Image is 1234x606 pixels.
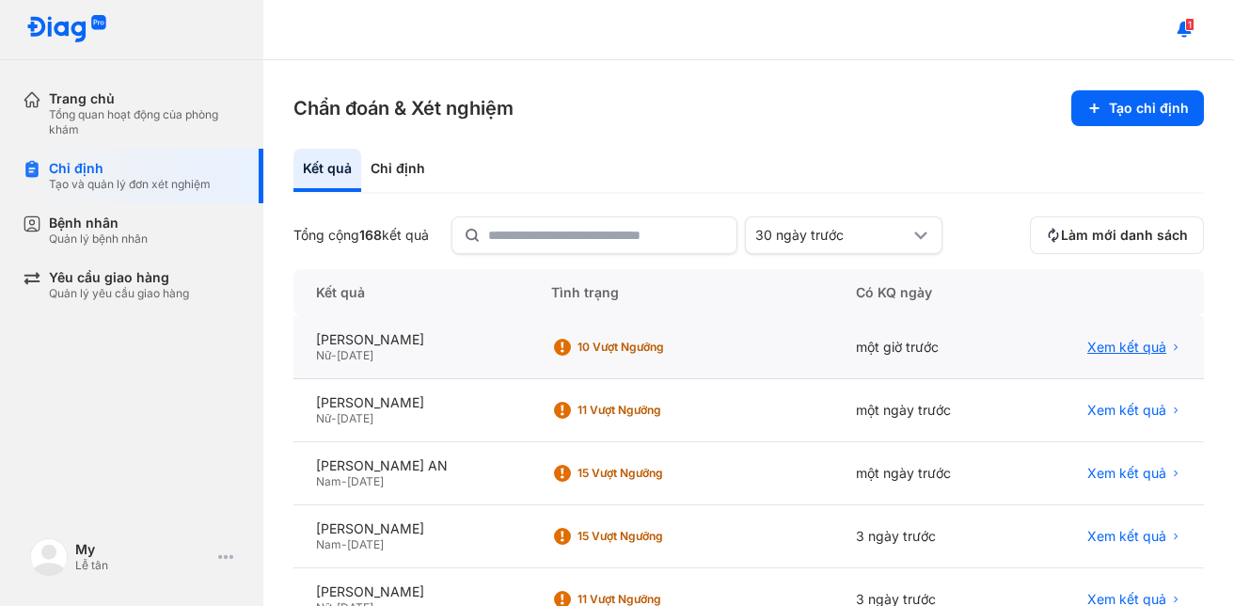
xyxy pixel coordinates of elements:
[833,379,1020,442] div: một ngày trước
[316,537,341,551] span: Nam
[49,286,189,301] div: Quản lý yêu cầu giao hàng
[359,227,382,243] span: 168
[529,269,833,316] div: Tình trạng
[316,331,506,348] div: [PERSON_NAME]
[316,520,506,537] div: [PERSON_NAME]
[49,177,211,192] div: Tạo và quản lý đơn xét nghiệm
[347,474,384,488] span: [DATE]
[833,505,1020,568] div: 3 ngày trước
[361,149,435,192] div: Chỉ định
[293,95,514,121] h3: Chẩn đoán & Xét nghiệm
[833,269,1020,316] div: Có KQ ngày
[75,541,211,558] div: My
[337,348,373,362] span: [DATE]
[341,474,347,488] span: -
[49,90,241,107] div: Trang chủ
[316,583,506,600] div: [PERSON_NAME]
[331,411,337,425] span: -
[331,348,337,362] span: -
[1087,402,1166,419] span: Xem kết quả
[1071,90,1204,126] button: Tạo chỉ định
[316,394,506,411] div: [PERSON_NAME]
[75,558,211,573] div: Lễ tân
[337,411,373,425] span: [DATE]
[341,537,347,551] span: -
[1061,227,1188,244] span: Làm mới danh sách
[26,15,107,44] img: logo
[30,538,68,576] img: logo
[316,411,331,425] span: Nữ
[1087,465,1166,482] span: Xem kết quả
[316,457,506,474] div: [PERSON_NAME] AN
[755,227,910,244] div: 30 ngày trước
[293,227,429,244] div: Tổng cộng kết quả
[833,442,1020,505] div: một ngày trước
[293,269,529,316] div: Kết quả
[833,316,1020,379] div: một giờ trước
[347,537,384,551] span: [DATE]
[577,529,728,544] div: 15 Vượt ngưỡng
[577,466,728,481] div: 15 Vượt ngưỡng
[316,474,341,488] span: Nam
[1185,18,1194,31] span: 1
[49,107,241,137] div: Tổng quan hoạt động của phòng khám
[1087,528,1166,545] span: Xem kết quả
[1087,339,1166,356] span: Xem kết quả
[49,215,148,231] div: Bệnh nhân
[577,340,728,355] div: 10 Vượt ngưỡng
[49,269,189,286] div: Yêu cầu giao hàng
[49,231,148,247] div: Quản lý bệnh nhân
[1030,216,1204,254] button: Làm mới danh sách
[316,348,331,362] span: Nữ
[293,149,361,192] div: Kết quả
[49,160,211,177] div: Chỉ định
[577,403,728,418] div: 11 Vượt ngưỡng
